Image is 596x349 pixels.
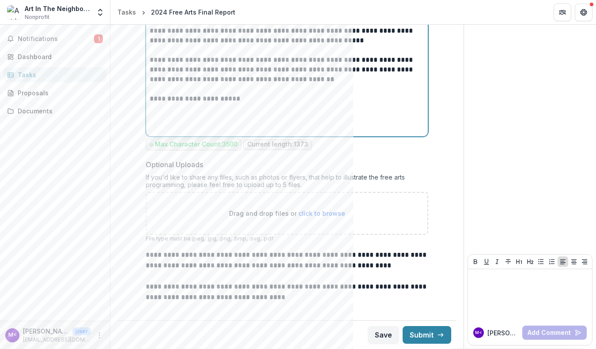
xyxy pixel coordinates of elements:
button: Align Left [558,256,568,267]
button: Underline [481,256,492,267]
button: More [94,330,105,341]
button: Ordered List [547,256,557,267]
a: Dashboard [4,49,106,64]
p: [PERSON_NAME] [487,328,519,338]
p: Max Character Count: 3500 [155,141,238,148]
span: Nonprofit [25,13,49,21]
p: [PERSON_NAME] <[EMAIL_ADDRESS][DOMAIN_NAME]> [23,326,69,336]
a: Documents [4,104,106,118]
div: Tasks [117,8,136,17]
p: [EMAIL_ADDRESS][DOMAIN_NAME] [23,336,91,344]
a: Tasks [4,68,106,82]
p: Drag and drop files or [229,209,345,218]
p: Optional Uploads [146,159,203,170]
button: Partners [554,4,571,21]
div: Art In The Neighborhood [25,4,91,13]
div: If you'd like to share any files, such as photos or flyers, that help to illustrate the free arts... [146,173,428,192]
a: Proposals [4,86,106,100]
nav: breadcrumb [114,6,239,19]
button: Align Center [569,256,579,267]
p: File type must be .jpeg, .jpg, .png, .bmp, .svg, .pdf [146,235,428,243]
button: Submit [403,326,451,344]
div: Documents [18,106,99,116]
div: Mollie Burke <artintheneighborhoodvt@gmail.com> [475,330,482,335]
button: Italicize [492,256,502,267]
div: Proposals [18,88,99,98]
p: Current length: 1373 [247,141,308,148]
span: 1 [94,34,103,43]
button: Bullet List [536,256,546,267]
p: User [72,327,91,335]
span: click to browse [298,210,345,217]
a: Tasks [114,6,140,19]
div: Dashboard [18,52,99,61]
button: Notifications1 [4,32,106,46]
span: Notifications [18,35,94,43]
button: Align Right [579,256,590,267]
button: Heading 1 [514,256,524,267]
div: Tasks [18,70,99,79]
button: Add Comment [522,326,587,340]
button: Strike [503,256,513,267]
button: Save [368,326,399,344]
button: Open entity switcher [94,4,106,21]
button: Get Help [575,4,592,21]
div: 2024 Free Arts Final Report [151,8,235,17]
div: Mollie Burke <artintheneighborhoodvt@gmail.com> [8,332,17,338]
button: Heading 2 [525,256,536,267]
button: Bold [470,256,481,267]
img: Art In The Neighborhood [7,5,21,19]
